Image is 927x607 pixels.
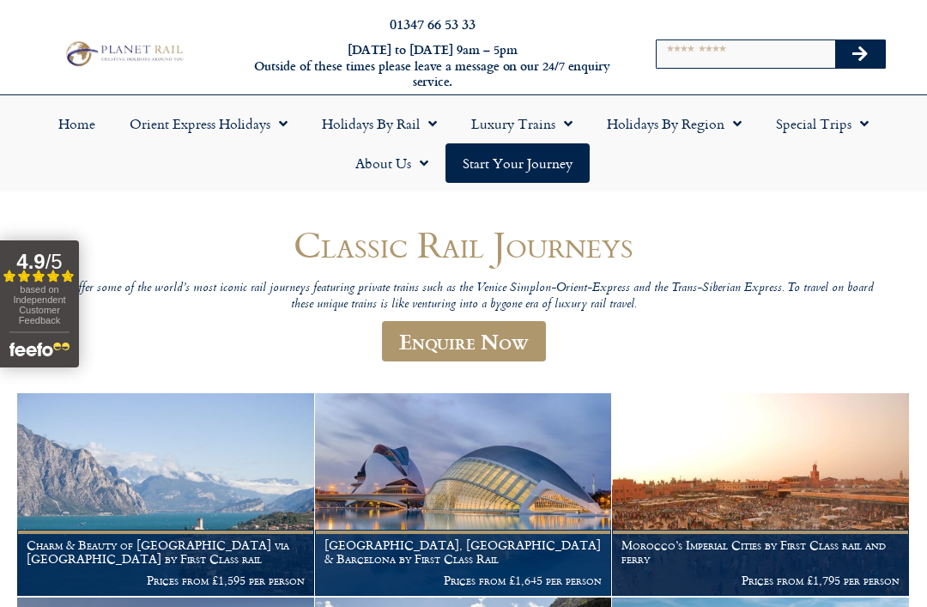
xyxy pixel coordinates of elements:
[835,40,885,68] button: Search
[51,281,875,313] p: We offer some of the world’s most iconic rail journeys featuring private trains such as the Venic...
[324,574,603,587] p: Prices from £1,645 per person
[338,143,445,183] a: About Us
[621,538,900,566] h1: Morocco’s Imperial Cities by First Class rail and ferry
[41,104,112,143] a: Home
[324,538,603,566] h1: [GEOGRAPHIC_DATA], [GEOGRAPHIC_DATA] & Barcelona by First Class Rail
[251,42,614,90] h6: [DATE] to [DATE] 9am – 5pm Outside of these times please leave a message on our 24/7 enquiry serv...
[27,574,305,587] p: Prices from £1,595 per person
[305,104,454,143] a: Holidays by Rail
[612,393,910,597] a: Morocco’s Imperial Cities by First Class rail and ferry Prices from £1,795 per person
[61,39,186,70] img: Planet Rail Train Holidays Logo
[112,104,305,143] a: Orient Express Holidays
[454,104,590,143] a: Luxury Trains
[390,14,476,33] a: 01347 66 53 33
[445,143,590,183] a: Start your Journey
[17,393,315,597] a: Charm & Beauty of [GEOGRAPHIC_DATA] via [GEOGRAPHIC_DATA] by First Class rail Prices from £1,595 ...
[382,321,546,361] a: Enquire Now
[590,104,759,143] a: Holidays by Region
[315,393,613,597] a: [GEOGRAPHIC_DATA], [GEOGRAPHIC_DATA] & Barcelona by First Class Rail Prices from £1,645 per person
[621,574,900,587] p: Prices from £1,795 per person
[759,104,886,143] a: Special Trips
[51,224,875,264] h1: Classic Rail Journeys
[9,104,918,183] nav: Menu
[27,538,305,566] h1: Charm & Beauty of [GEOGRAPHIC_DATA] via [GEOGRAPHIC_DATA] by First Class rail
